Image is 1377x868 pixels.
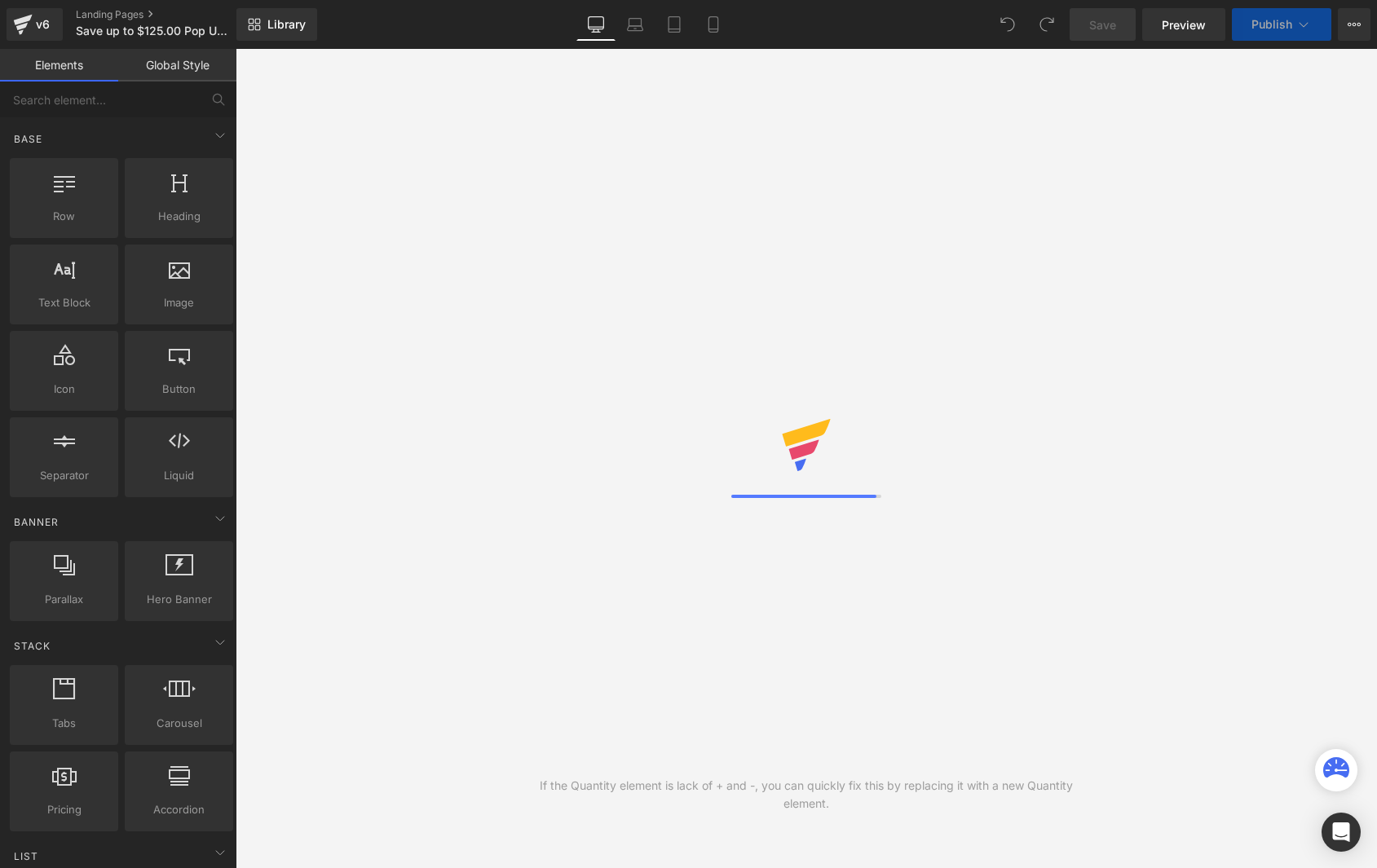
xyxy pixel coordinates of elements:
a: Desktop [576,8,616,41]
a: Laptop [616,8,655,41]
span: Image [130,294,228,311]
button: Publish [1232,8,1331,41]
span: Icon [15,381,113,398]
a: New Library [236,8,317,41]
a: Mobile [694,8,733,41]
span: Preview [1162,16,1206,33]
span: Row [15,208,113,225]
span: Button [130,381,228,398]
button: Redo [1031,8,1063,41]
span: Banner [12,514,60,530]
span: Save [1089,16,1116,33]
span: Parallax [15,591,113,608]
span: Tabs [15,715,113,732]
span: Library [267,17,306,32]
div: v6 [33,14,53,35]
span: Accordion [130,801,228,818]
span: Liquid [130,467,228,484]
span: Pricing [15,801,113,818]
span: Text Block [15,294,113,311]
span: Carousel [130,715,228,732]
a: Global Style [118,49,236,82]
span: Stack [12,638,52,654]
span: Hero Banner [130,591,228,608]
a: Preview [1142,8,1225,41]
span: Publish [1251,18,1292,31]
span: List [12,848,40,864]
span: Save up to $125.00 Pop Up Lander [76,24,232,37]
a: Tablet [655,8,694,41]
button: More [1338,8,1370,41]
span: Base [12,131,44,147]
span: Heading [130,208,228,225]
div: If the Quantity element is lack of + and -, you can quickly fix this by replacing it with a new Q... [521,777,1092,813]
a: v6 [7,8,63,41]
div: Open Intercom Messenger [1322,813,1361,852]
span: Separator [15,467,113,484]
button: Undo [991,8,1024,41]
a: Landing Pages [76,8,263,21]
